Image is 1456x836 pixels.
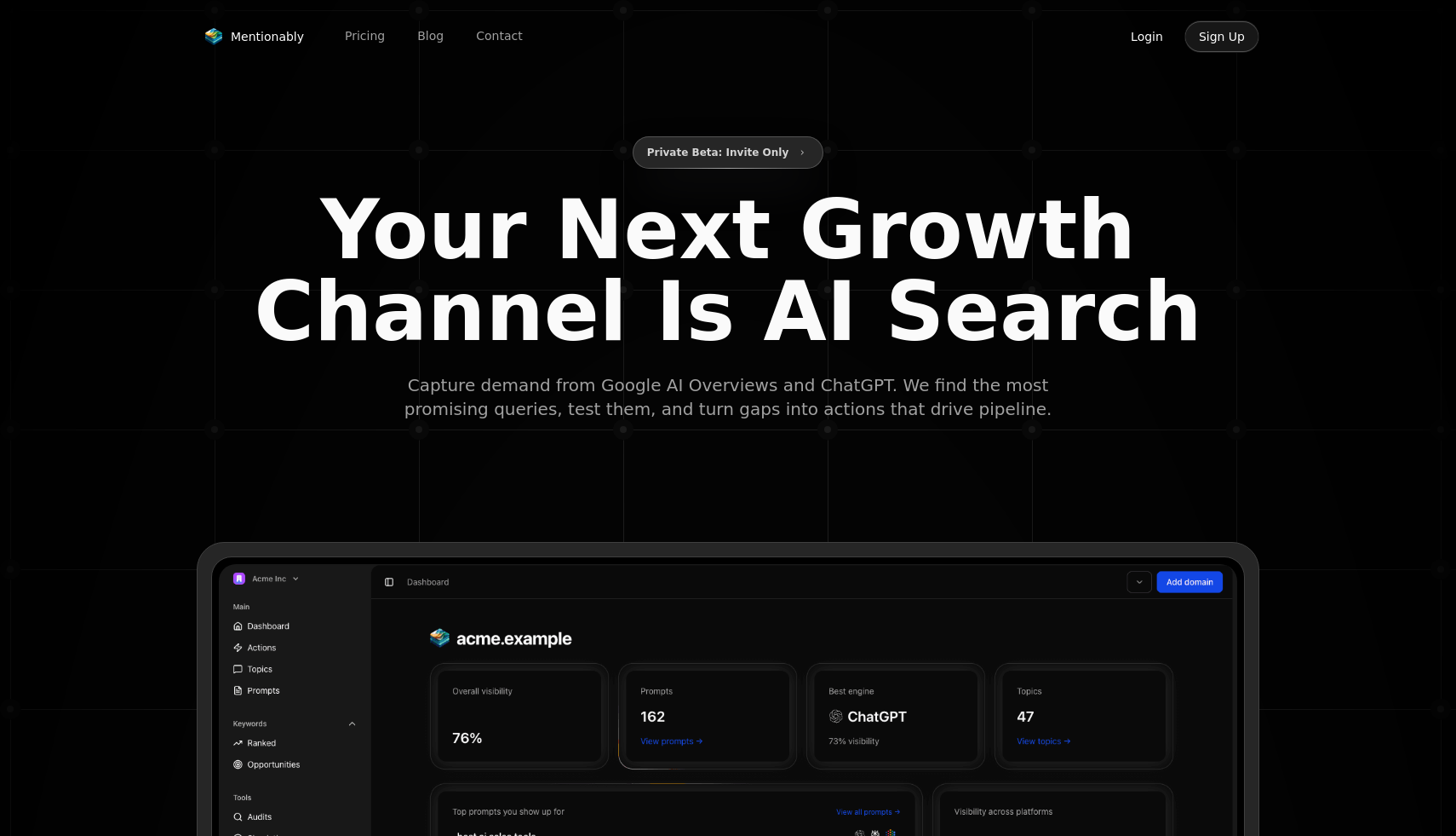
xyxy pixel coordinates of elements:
a: Blog [404,23,457,49]
button: Private Beta: Invite Only [633,136,824,169]
button: Sign Up [1184,20,1259,53]
span: Private Beta: Invite Only [647,142,789,163]
a: Pricing [331,23,398,49]
span: Mentionably [231,28,304,45]
a: Mentionably [197,25,311,49]
span: Capture demand from Google AI Overviews and ChatGPT. We find the most promising queries, test the... [401,373,1055,421]
span: Your Next Growth Channel Is AI Search [238,189,1218,353]
button: Login [1116,20,1178,53]
img: Mentionably logo [203,28,224,45]
a: Contact [462,23,536,49]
